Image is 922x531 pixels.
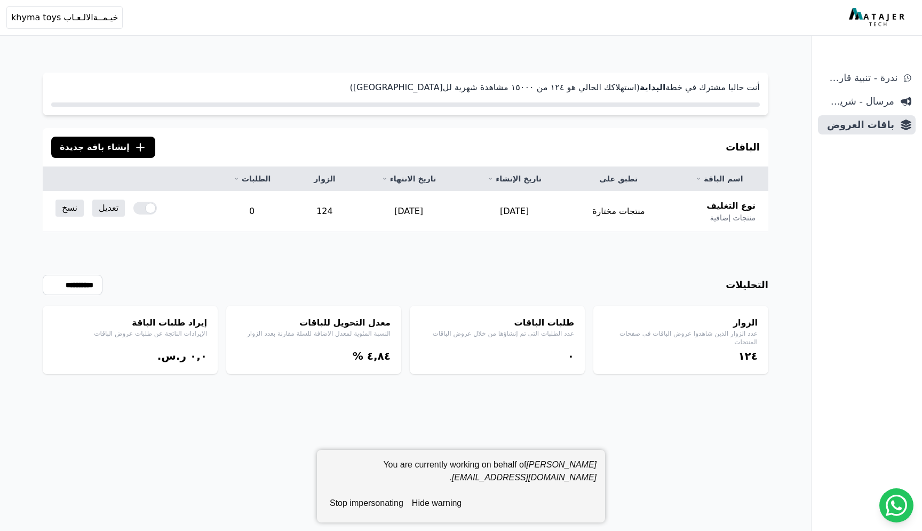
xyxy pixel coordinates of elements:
[223,173,281,184] a: الطلبات
[710,212,756,223] span: منتجات إضافية
[420,329,574,338] p: عدد الطلبات التي تم إنشاؤها من خلال عروض الباقات
[325,458,597,493] div: You are currently working on behalf of .
[60,141,130,154] span: إنشاء باقة جديدة
[51,81,760,94] p: أنت حاليا مشترك في خطة (استهلاكك الحالي هو ١٢٤ من ١٥۰۰۰ مشاهدة شهرية لل[GEOGRAPHIC_DATA])
[293,167,355,191] th: الزوار
[293,191,355,232] td: 124
[420,348,574,363] div: ۰
[237,316,391,329] h4: معدل التحويل للباقات
[726,140,760,155] h3: الباقات
[726,278,768,292] h3: التحليلات
[462,191,567,232] td: [DATE]
[822,94,894,109] span: مرسال - شريط دعاية
[353,350,363,362] span: %
[683,173,756,184] a: اسم الباقة
[325,493,408,514] button: stop impersonating
[474,173,554,184] a: تاريخ الإنشاء
[604,348,758,363] div: ١٢٤
[420,316,574,329] h4: طلبات الباقات
[567,167,670,191] th: تطبق على
[157,350,186,362] span: ر.س.
[367,350,391,362] bdi: ٤,٨٤
[640,82,665,92] strong: البداية
[51,137,155,158] button: إنشاء باقة جديدة
[92,200,125,217] a: تعديل
[706,200,756,212] span: نوع التغليف
[11,11,118,24] span: خيـمــةالالـعـاب khyma toys
[604,316,758,329] h4: الزوار
[408,493,466,514] button: hide warning
[53,329,207,338] p: الإيرادات الناتجة عن طلبات عروض الباقات
[190,350,207,362] bdi: ۰,۰
[53,316,207,329] h4: إيراد طلبات الباقة
[567,191,670,232] td: منتجات مختارة
[210,191,293,232] td: 0
[604,329,758,346] p: عدد الزوار الذين شاهدوا عروض الباقات في صفحات المنتجات
[822,117,894,132] span: باقات العروض
[356,191,462,232] td: [DATE]
[6,6,123,29] button: خيـمــةالالـعـاب khyma toys
[369,173,449,184] a: تاريخ الانتهاء
[822,70,897,85] span: ندرة - تنبية قارب علي النفاذ
[55,200,84,217] a: نسخ
[849,8,907,27] img: MatajerTech Logo
[237,329,391,338] p: النسبة المئوية لمعدل الاضافة للسلة مقارنة بعدد الزوار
